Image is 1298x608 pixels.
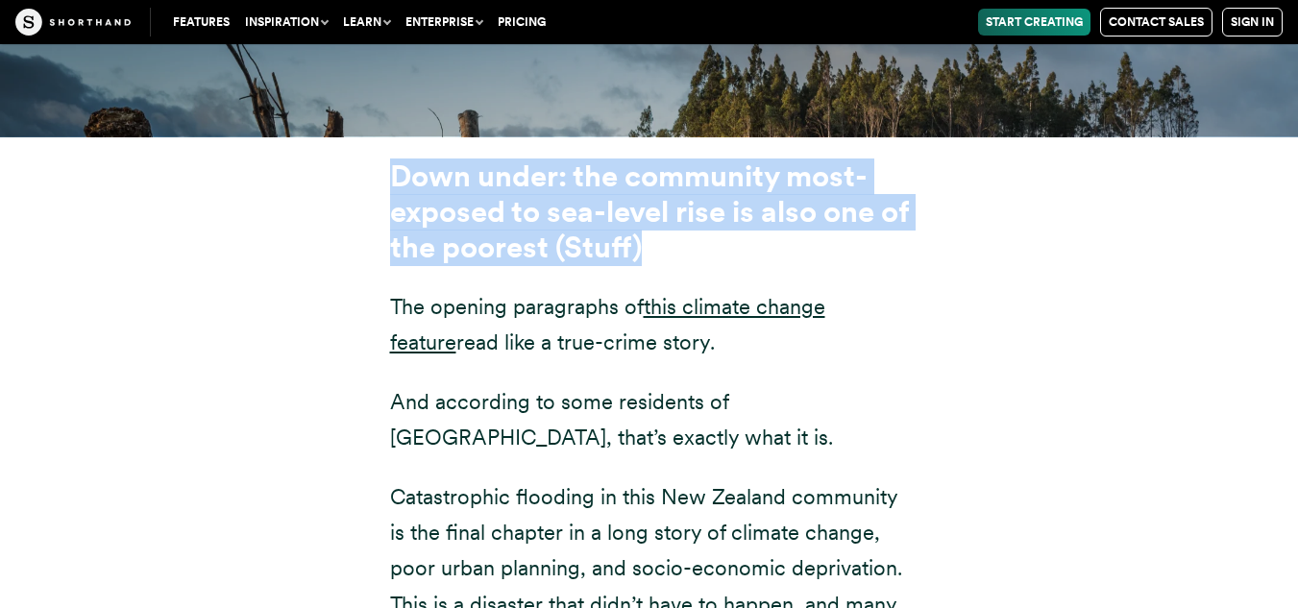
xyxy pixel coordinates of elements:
[335,9,398,36] button: Learn
[978,9,1090,36] a: Start Creating
[237,9,335,36] button: Inspiration
[390,294,825,354] a: this climate change feature
[390,158,909,265] strong: Down under: the community most-exposed to sea-level rise is also one of the poorest (Stuff)
[1100,8,1212,36] a: Contact Sales
[398,9,490,36] button: Enterprise
[390,384,909,456] p: And according to some residents of [GEOGRAPHIC_DATA], that’s exactly what it is.
[490,9,553,36] a: Pricing
[390,289,909,361] p: The opening paragraphs of read like a true-crime story.
[15,9,131,36] img: The Craft
[165,9,237,36] a: Features
[1222,8,1283,36] a: Sign in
